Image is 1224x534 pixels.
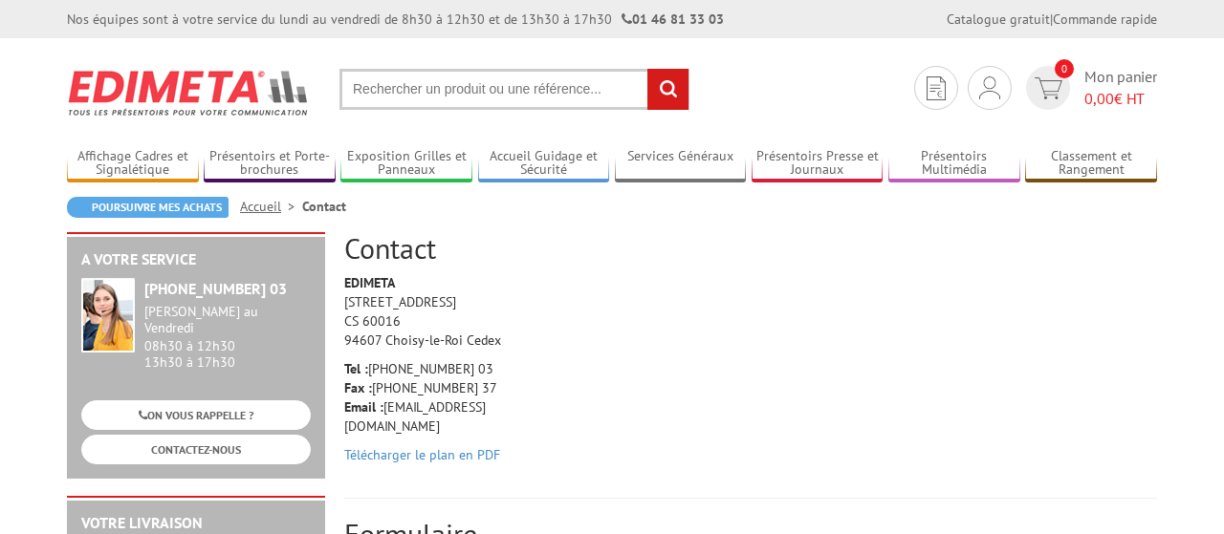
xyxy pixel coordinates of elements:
a: Accueil Guidage et Sécurité [478,148,610,180]
a: Exposition Grilles et Panneaux [340,148,472,180]
p: [STREET_ADDRESS] CS 60016 94607 Choisy-le-Roi Cedex [344,273,526,350]
strong: Tel : [344,360,368,377]
span: € HT [1084,88,1157,110]
a: CONTACTEZ-NOUS [81,435,311,464]
span: Mon panier [1084,66,1157,110]
strong: [PHONE_NUMBER] 03 [144,279,287,298]
img: devis rapide [979,76,1000,99]
a: Accueil [240,198,302,215]
li: Contact [302,197,346,216]
div: [PERSON_NAME] au Vendredi [144,304,311,336]
a: Services Généraux [615,148,747,180]
a: Affichage Cadres et Signalétique [67,148,199,180]
strong: 01 46 81 33 03 [622,11,724,28]
a: ON VOUS RAPPELLE ? [81,400,311,430]
a: Télécharger le plan en PDF [344,446,500,463]
strong: Email : [344,398,383,416]
a: Présentoirs Presse et Journaux [752,148,884,180]
h2: A votre service [81,251,311,268]
p: [PHONE_NUMBER] 03 [PHONE_NUMBER] 37 [EMAIL_ADDRESS][DOMAIN_NAME] [344,359,526,436]
div: | [947,10,1157,29]
h2: Votre livraison [81,515,311,532]
a: Catalogue gratuit [947,11,1050,28]
div: Nos équipes sont à votre service du lundi au vendredi de 8h30 à 12h30 et de 13h30 à 17h30 [67,10,724,29]
img: Edimeta [67,57,311,128]
a: Présentoirs Multimédia [888,148,1020,180]
img: devis rapide [927,76,946,100]
a: Classement et Rangement [1025,148,1157,180]
a: Présentoirs et Porte-brochures [204,148,336,180]
span: 0 [1055,59,1074,78]
img: devis rapide [1035,77,1062,99]
a: devis rapide 0 Mon panier 0,00€ HT [1021,66,1157,110]
input: Rechercher un produit ou une référence... [339,69,689,110]
input: rechercher [647,69,688,110]
div: 08h30 à 12h30 13h30 à 17h30 [144,304,311,370]
strong: EDIMETA [344,274,395,291]
img: widget-service.jpg [81,278,135,352]
strong: Fax : [344,379,372,396]
h2: Contact [344,232,1157,264]
a: Commande rapide [1053,11,1157,28]
span: 0,00 [1084,89,1114,108]
a: Poursuivre mes achats [67,197,229,218]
